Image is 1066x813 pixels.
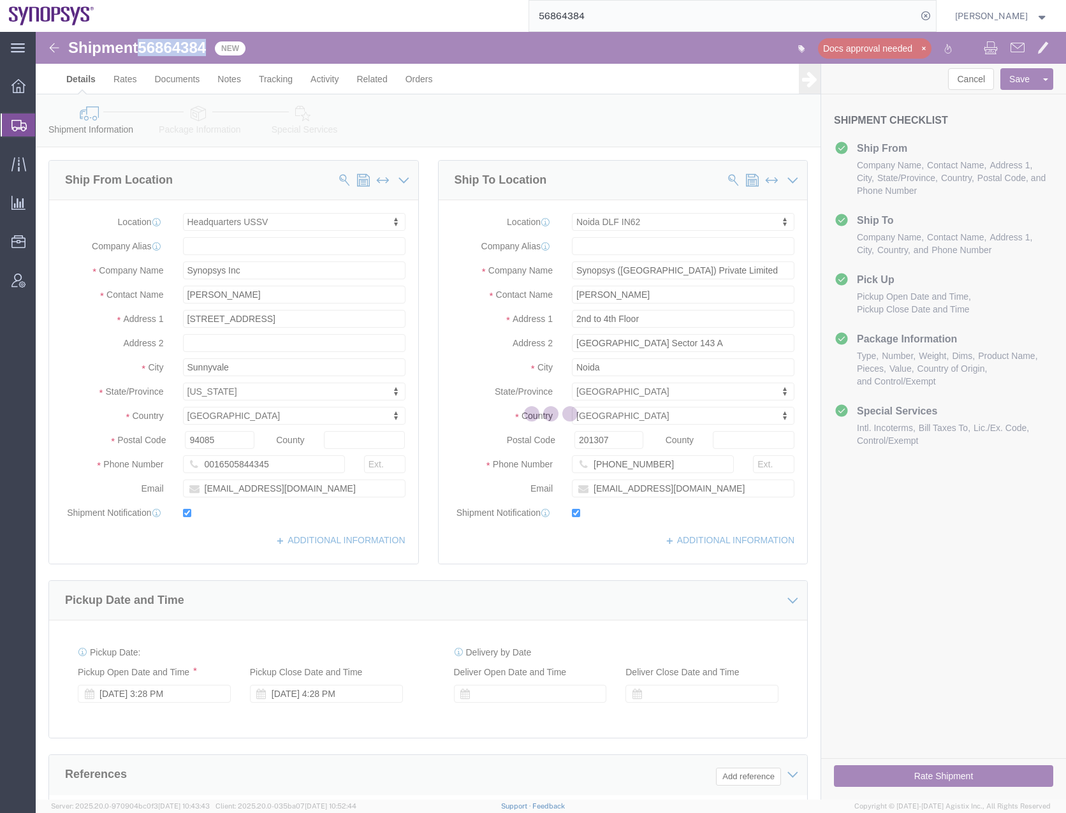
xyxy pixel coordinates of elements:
img: logo [9,6,94,26]
span: Rafael Chacon [955,9,1028,23]
input: Search for shipment number, reference number [529,1,917,31]
span: Client: 2025.20.0-035ba07 [215,802,356,810]
a: Feedback [532,802,565,810]
span: [DATE] 10:43:43 [158,802,210,810]
button: [PERSON_NAME] [954,8,1049,24]
span: Server: 2025.20.0-970904bc0f3 [51,802,210,810]
a: Support [501,802,533,810]
span: Copyright © [DATE]-[DATE] Agistix Inc., All Rights Reserved [854,801,1051,812]
span: [DATE] 10:52:44 [305,802,356,810]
